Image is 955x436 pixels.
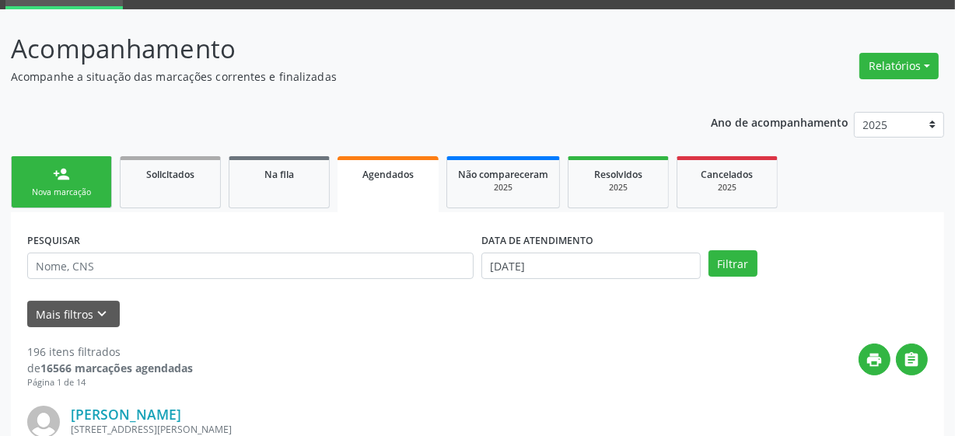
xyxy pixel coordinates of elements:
strong: 16566 marcações agendadas [40,361,193,375]
i: keyboard_arrow_down [94,305,111,323]
p: Acompanhe a situação das marcações correntes e finalizadas [11,68,664,85]
i:  [904,351,921,368]
div: 2025 [688,182,766,194]
input: Selecione um intervalo [481,253,701,279]
span: Cancelados [701,168,754,181]
button:  [896,344,928,375]
span: Não compareceram [458,168,548,181]
span: Solicitados [146,168,194,181]
div: 196 itens filtrados [27,344,193,360]
div: Nova marcação [23,187,100,198]
div: de [27,360,193,376]
label: PESQUISAR [27,228,80,253]
div: 2025 [458,182,548,194]
button: Filtrar [708,250,757,277]
button: print [859,344,890,375]
span: Resolvidos [594,168,642,181]
i: print [866,351,883,368]
div: Página 1 de 14 [27,376,193,389]
button: Mais filtroskeyboard_arrow_down [27,301,120,328]
span: Na fila [264,168,294,181]
input: Nome, CNS [27,253,474,279]
div: person_add [53,166,70,183]
button: Relatórios [859,53,939,79]
div: [STREET_ADDRESS][PERSON_NAME] [71,423,694,436]
span: Agendados [362,168,414,181]
p: Ano de acompanhamento [711,112,848,131]
div: 2025 [579,182,657,194]
a: [PERSON_NAME] [71,406,181,423]
p: Acompanhamento [11,30,664,68]
label: DATA DE ATENDIMENTO [481,228,593,253]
